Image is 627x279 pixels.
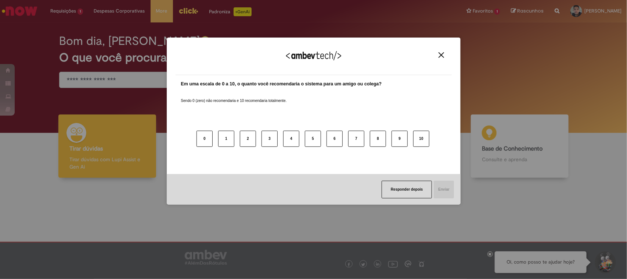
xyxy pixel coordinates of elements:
[286,51,341,60] img: Logo Ambevtech
[413,131,429,147] button: 10
[439,52,444,58] img: Close
[370,131,386,147] button: 8
[382,181,432,198] button: Responder depois
[181,81,382,88] label: Em uma escala de 0 a 10, o quanto você recomendaria o sistema para um amigo ou colega?
[218,131,234,147] button: 1
[181,89,287,103] label: Sendo 0 (zero) não recomendaria e 10 recomendaria totalmente.
[392,131,408,147] button: 9
[262,131,278,147] button: 3
[305,131,321,147] button: 5
[348,131,364,147] button: 7
[436,52,446,58] button: Close
[327,131,343,147] button: 6
[240,131,256,147] button: 2
[197,131,213,147] button: 0
[283,131,299,147] button: 4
